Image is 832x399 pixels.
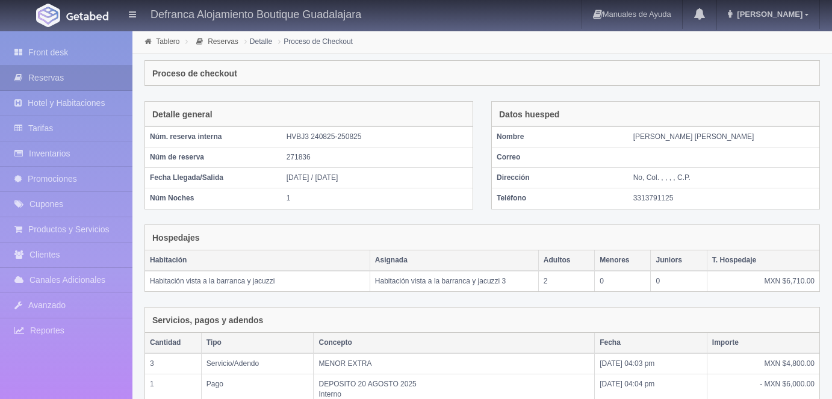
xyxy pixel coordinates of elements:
[282,127,473,147] td: HVBJ3 240825-250825
[499,110,559,119] h4: Datos huesped
[707,250,819,271] th: T. Hospedaje
[318,359,371,368] span: MENOR EXTRA
[595,271,651,291] td: 0
[651,250,707,271] th: Juniors
[538,250,594,271] th: Adultos
[145,168,282,188] th: Fecha Llegada/Salida
[707,333,819,353] th: Importe
[145,147,282,168] th: Núm de reserva
[152,316,263,325] h4: Servicios, pagos y adendos
[629,127,819,147] td: [PERSON_NAME] [PERSON_NAME]
[145,333,201,353] th: Cantidad
[538,271,594,291] td: 2
[595,333,707,353] th: Fecha
[492,188,629,209] th: Teléfono
[595,353,707,374] td: [DATE] 04:03 pm
[152,69,237,78] h4: Proceso de checkout
[595,250,651,271] th: Menores
[707,353,819,374] td: MXN $4,800.00
[370,250,538,271] th: Asignada
[629,188,819,209] td: 3313791125
[282,188,473,209] td: 1
[651,271,707,291] td: 0
[152,110,213,119] h4: Detalle general
[282,147,473,168] td: 271836
[145,188,282,209] th: Núm Noches
[707,271,819,291] td: MXN $6,710.00
[36,4,60,27] img: Getabed
[275,36,356,47] li: Proceso de Checkout
[151,6,361,21] h4: Defranca Alojamiento Boutique Guadalajara
[492,127,629,147] th: Nombre
[208,37,238,46] a: Reservas
[145,250,370,271] th: Habitación
[152,234,200,243] h4: Hospedajes
[314,333,595,353] th: Concepto
[156,37,179,46] a: Tablero
[734,10,803,19] span: [PERSON_NAME]
[241,36,275,47] li: Detalle
[145,353,201,374] td: 3
[145,127,282,147] th: Núm. reserva interna
[201,333,314,353] th: Tipo
[492,147,629,168] th: Correo
[370,271,538,291] td: Habitación vista a la barranca y jacuzzi 3
[201,353,314,374] td: Servicio/Adendo
[66,11,108,20] img: Getabed
[629,168,819,188] td: No, Col. , , , , C.P.
[492,168,629,188] th: Dirección
[282,168,473,188] td: [DATE] / [DATE]
[145,271,370,291] td: Habitación vista a la barranca y jacuzzi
